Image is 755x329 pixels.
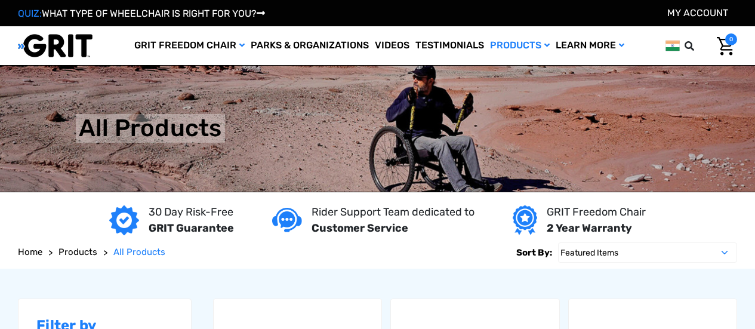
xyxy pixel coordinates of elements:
a: Products [58,245,97,259]
span: QUIZ: [18,8,42,19]
strong: GRIT Guarantee [149,222,234,235]
a: QUIZ:WHAT TYPE OF WHEELCHAIR IS RIGHT FOR YOU? [18,8,265,19]
img: in.png [665,38,680,53]
a: GRIT Freedom Chair [131,26,248,65]
img: GRIT All-Terrain Wheelchair and Mobility Equipment [18,33,93,58]
p: 30 Day Risk-Free [149,204,234,220]
a: Home [18,245,42,259]
input: Search [690,33,708,59]
span: Home [18,247,42,257]
h1: All Products [79,114,222,143]
strong: 2 Year Warranty [547,222,632,235]
a: Testimonials [412,26,487,65]
label: Sort By: [516,242,552,263]
img: Cart [717,37,734,56]
img: GRIT Guarantee [109,205,139,235]
a: Products [487,26,553,65]
a: Learn More [553,26,627,65]
strong: Customer Service [312,222,408,235]
span: 0 [725,33,737,45]
p: Rider Support Team dedicated to [312,204,474,220]
span: Products [58,247,97,257]
a: Cart with 0 items [708,33,737,59]
a: All Products [113,245,165,259]
img: Customer service [272,208,302,232]
img: Year warranty [513,205,537,235]
a: Parks & Organizations [248,26,372,65]
span: All Products [113,247,165,257]
p: GRIT Freedom Chair [547,204,646,220]
a: Account [667,7,728,19]
a: Videos [372,26,412,65]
